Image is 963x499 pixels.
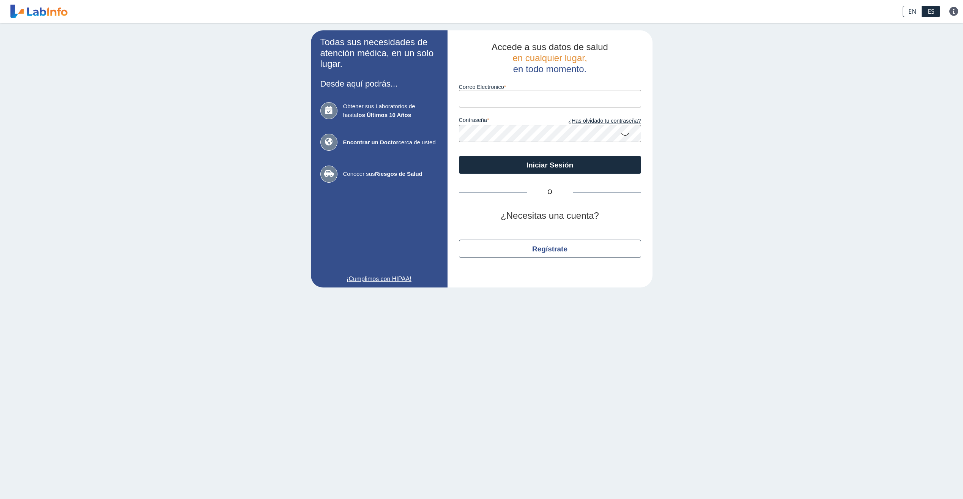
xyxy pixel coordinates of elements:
button: Iniciar Sesión [459,156,641,174]
span: Accede a sus datos de salud [492,42,608,52]
b: Riesgos de Salud [375,171,422,177]
b: los Últimos 10 Años [357,112,411,118]
h3: Desde aquí podrás... [320,79,438,88]
a: ¿Has olvidado tu contraseña? [550,117,641,125]
a: ¡Cumplimos con HIPAA! [320,275,438,284]
label: Correo Electronico [459,84,641,90]
label: contraseña [459,117,550,125]
h2: ¿Necesitas una cuenta? [459,210,641,221]
span: cerca de usted [343,138,438,147]
b: Encontrar un Doctor [343,139,399,145]
button: Regístrate [459,240,641,258]
span: en todo momento. [513,64,586,74]
span: O [527,188,573,197]
a: EN [903,6,922,17]
h2: Todas sus necesidades de atención médica, en un solo lugar. [320,37,438,69]
span: en cualquier lugar, [512,53,587,63]
span: Conocer sus [343,170,438,178]
a: ES [922,6,940,17]
span: Obtener sus Laboratorios de hasta [343,102,438,119]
